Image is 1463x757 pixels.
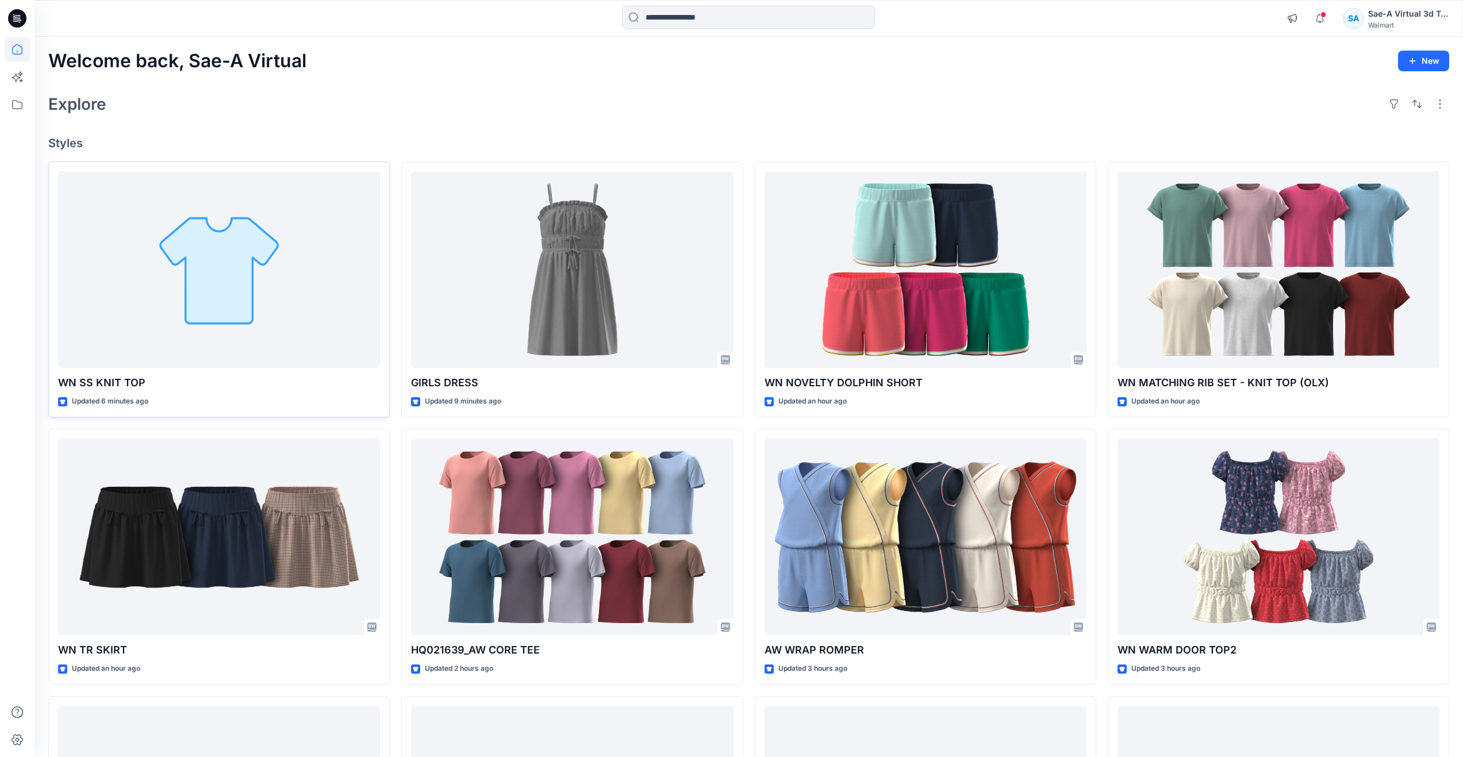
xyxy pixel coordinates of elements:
a: WN TR SKIRT [58,439,380,636]
p: Updated 9 minutes ago [425,395,501,408]
a: WN SS KNIT TOP [58,171,380,368]
a: WN NOVELTY DOLPHIN SHORT [765,171,1086,368]
a: WN MATCHING RIB SET - KNIT TOP (OLX) [1118,171,1439,368]
h4: Styles [48,136,1449,150]
a: HQ021639_AW CORE TEE [411,439,733,636]
p: Updated 3 hours ago [778,663,847,675]
p: WN MATCHING RIB SET - KNIT TOP (OLX) [1118,375,1439,391]
p: Updated an hour ago [72,663,140,675]
h2: Explore [48,95,106,113]
p: WN TR SKIRT [58,642,380,658]
p: Updated an hour ago [1131,395,1200,408]
p: WN NOVELTY DOLPHIN SHORT [765,375,1086,391]
p: AW WRAP ROMPER [765,642,1086,658]
p: Updated 2 hours ago [425,663,493,675]
div: Sae-A Virtual 3d Team [1368,7,1449,21]
p: Updated 6 minutes ago [72,395,148,408]
p: WN SS KNIT TOP [58,375,380,391]
p: WN WARM DOOR TOP2 [1118,642,1439,658]
p: GIRLS DRESS [411,375,733,391]
p: Updated 3 hours ago [1131,663,1200,675]
h2: Welcome back, Sae-A Virtual [48,51,306,72]
p: HQ021639_AW CORE TEE [411,642,733,658]
a: GIRLS DRESS [411,171,733,368]
a: AW WRAP ROMPER [765,439,1086,636]
button: New [1398,51,1449,71]
div: Walmart [1368,21,1449,29]
a: WN WARM DOOR TOP2 [1118,439,1439,636]
div: SA [1343,8,1364,29]
p: Updated an hour ago [778,395,847,408]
